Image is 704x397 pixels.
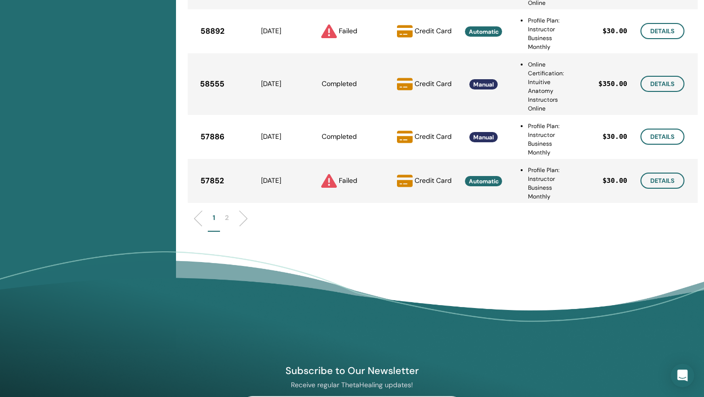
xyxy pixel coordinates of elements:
[607,26,627,36] span: 30.00
[602,176,606,186] span: $
[321,173,337,189] img: triangle-exclamation-solid.svg
[239,364,465,377] h4: Subscribe to Our Newsletter
[640,76,684,92] a: Details
[640,173,684,189] a: Details
[397,76,413,92] img: credit-card-solid.svg
[598,79,602,89] span: $
[607,132,627,142] span: 30.00
[225,213,229,223] p: 2
[671,364,694,387] div: Open Intercom Messenger
[237,132,305,142] div: [DATE]
[200,175,224,187] span: 57852
[200,131,224,143] span: 57886
[607,176,627,186] span: 30.00
[237,26,305,36] div: [DATE]
[602,79,627,89] span: 350.00
[415,176,452,184] span: Credit Card
[528,122,564,157] li: Profile Plan: Instructor Business Monthly
[322,132,357,141] span: Completed
[322,79,357,88] span: Completed
[640,23,684,39] a: Details
[239,380,465,389] p: Receive regular ThetaHealing updates!
[237,176,305,186] div: [DATE]
[339,176,357,184] span: Failed
[528,16,564,51] li: Profile Plan: Instructor Business Monthly
[602,132,606,142] span: $
[237,79,305,89] div: [DATE]
[469,177,499,185] span: Automatic
[213,213,215,223] p: 1
[415,79,452,88] span: Credit Card
[397,173,413,189] img: credit-card-solid.svg
[473,81,494,88] span: Manual
[473,133,494,141] span: Manual
[321,23,337,39] img: triangle-exclamation-solid.svg
[200,25,224,37] span: 58892
[339,26,357,35] span: Failed
[397,23,413,39] img: credit-card-solid.svg
[415,132,452,140] span: Credit Card
[528,60,564,113] li: Online Certification: Intuitive Anatomy Instructors Online
[469,28,499,36] span: Automatic
[602,26,606,36] span: $
[640,129,684,145] a: Details
[528,166,564,201] li: Profile Plan: Instructor Business Monthly
[415,26,452,35] span: Credit Card
[200,78,224,90] span: 58555
[397,129,413,145] img: credit-card-solid.svg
